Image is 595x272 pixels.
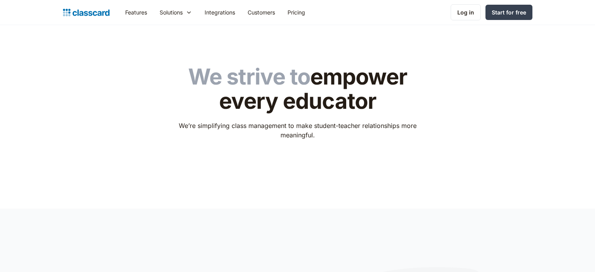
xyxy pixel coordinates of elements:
[457,8,474,16] div: Log in
[241,4,281,21] a: Customers
[485,5,532,20] a: Start for free
[173,121,422,140] p: We’re simplifying class management to make student-teacher relationships more meaningful.
[153,4,198,21] div: Solutions
[119,4,153,21] a: Features
[63,7,110,18] a: home
[188,63,310,90] span: We strive to
[492,8,526,16] div: Start for free
[198,4,241,21] a: Integrations
[281,4,311,21] a: Pricing
[173,65,422,113] h1: empower every educator
[160,8,183,16] div: Solutions
[451,4,481,20] a: Log in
